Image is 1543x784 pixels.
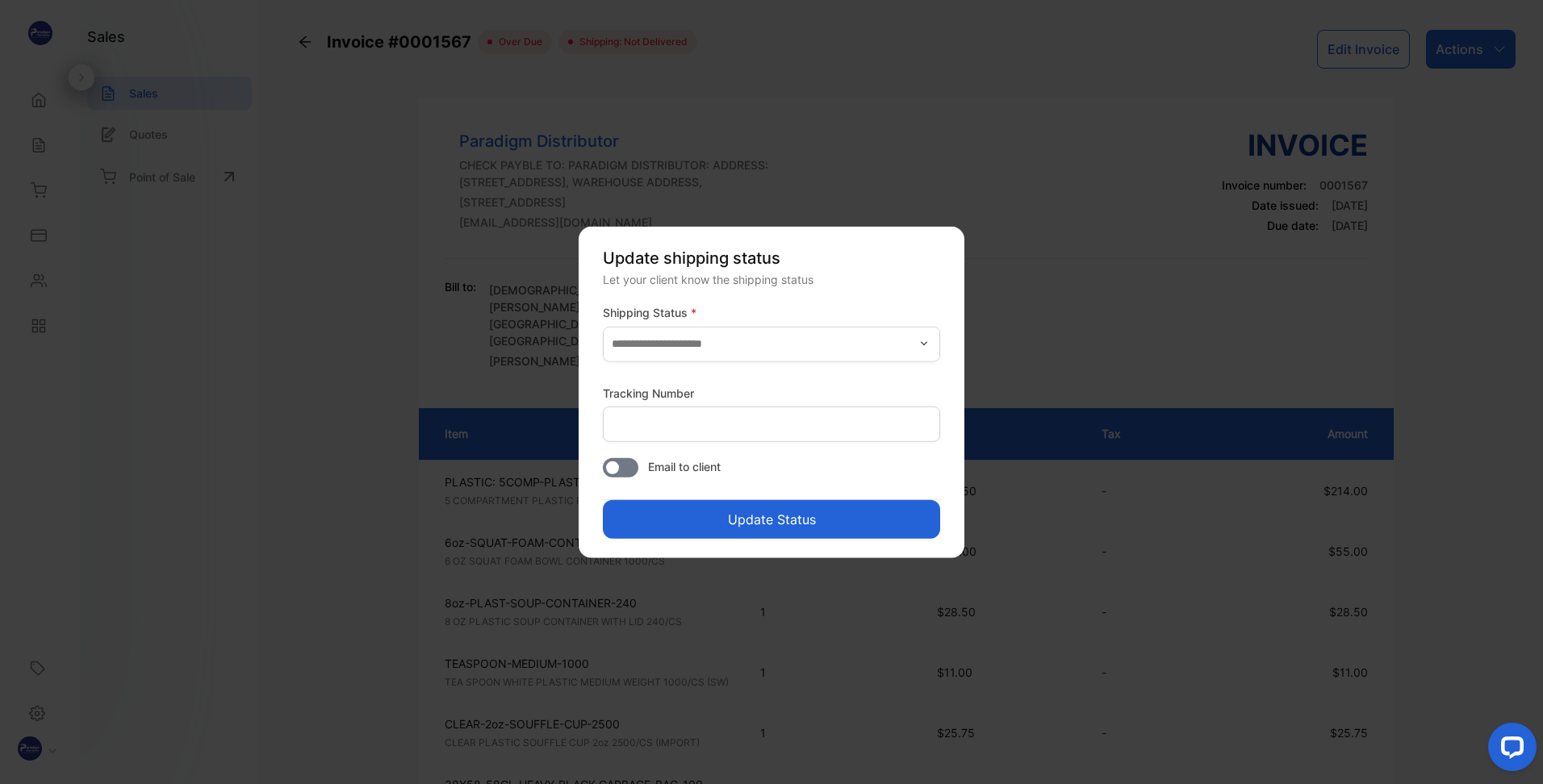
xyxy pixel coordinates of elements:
[1475,716,1543,784] iframe: LiveChat chat widget
[603,384,694,401] label: Tracking Number
[603,271,940,288] div: Let your client know the shipping status
[603,246,940,270] p: Update shipping status
[648,457,721,474] span: Email to client
[603,304,940,321] label: Shipping Status
[603,499,940,538] button: Update Status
